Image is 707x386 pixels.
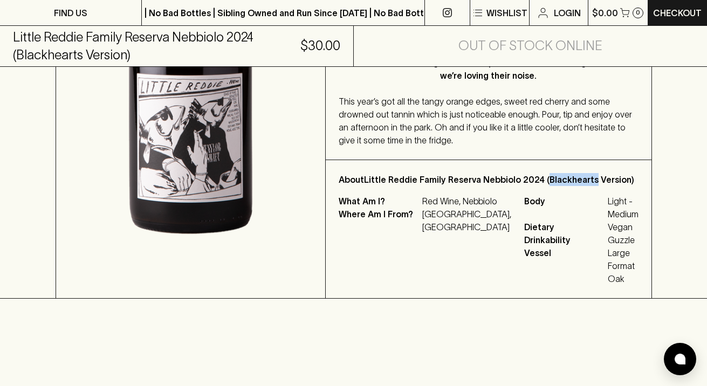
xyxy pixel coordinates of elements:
span: Vessel [524,246,605,285]
h5: Out of Stock Online [458,37,602,54]
p: Red Wine, Nebbiolo [422,195,511,208]
p: Checkout [653,6,702,19]
span: Light - Medium [608,195,639,220]
p: 0 [636,10,640,16]
p: [GEOGRAPHIC_DATA], [GEOGRAPHIC_DATA] [422,208,511,233]
p: $0.00 [592,6,618,19]
h5: $30.00 [300,37,340,54]
p: Wishlist [486,6,527,19]
span: Large Format Oak [608,246,639,285]
p: Where Am I From? [339,208,420,233]
p: What Am I? [339,195,420,208]
span: Body [524,195,605,220]
h5: Little Reddie Family Reserva Nebbiolo 2024 (Blackhearts Version) [13,29,300,63]
span: Drinkability [524,233,605,246]
p: About Little Reddie Family Reserva Nebbiolo 2024 (Blackhearts Version) [339,173,639,186]
span: This year’s got all the tangy orange edges, sweet red cherry and some drowned out tannin which is... [339,96,632,145]
span: Dietary [524,220,605,233]
img: bubble-icon [675,354,685,364]
span: Guzzle [608,233,639,246]
span: Vegan [608,220,639,233]
p: Little Reddie has given us AAA passes to their show again and we’re loving their noise. [360,56,617,82]
p: Login [554,6,581,19]
p: FIND US [54,6,87,19]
